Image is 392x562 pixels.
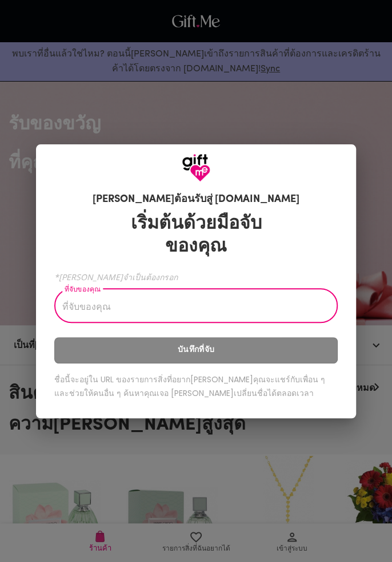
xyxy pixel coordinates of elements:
font: เริ่มต้นด้วยมือจับของคุณ [131,215,262,256]
font: [PERSON_NAME]ต้อนรับสู่ [DOMAIN_NAME] [93,195,299,205]
font: *[PERSON_NAME]จำเป็นต้องกรอก [54,272,178,282]
font: ชื่อนี้จะอยู่ใน URL ของรายการสิ่งที่อยาก[PERSON_NAME]คุณจะแชร์กับเพื่อน ๆ และช่วยให้คนอื่น ๆ ค้นห... [54,374,325,399]
img: โลโก้ GiftMe [182,153,210,182]
input: ที่จับของคุณ [54,291,325,323]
